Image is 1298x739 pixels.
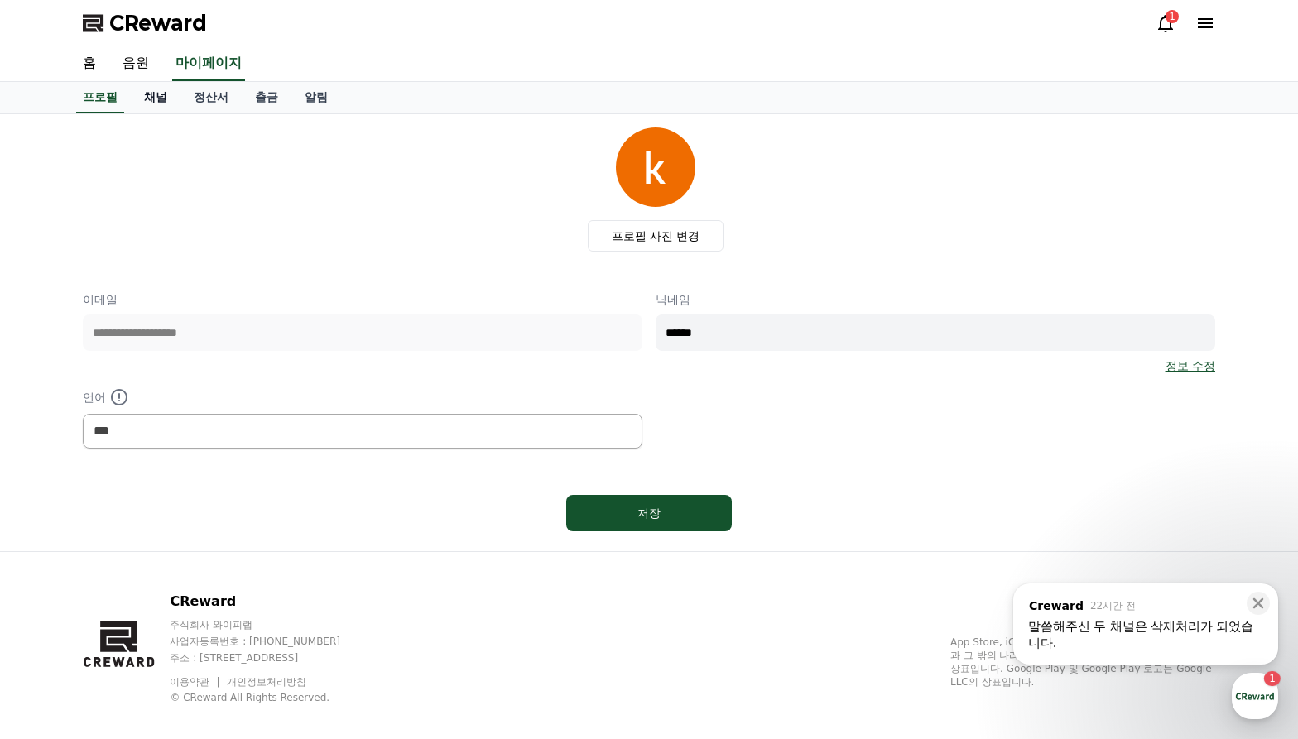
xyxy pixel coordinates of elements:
[170,618,372,631] p: 주식회사 와이피랩
[170,592,372,612] p: CReward
[214,525,318,566] a: 설정
[109,46,162,81] a: 음원
[5,525,109,566] a: 홈
[83,10,207,36] a: CReward
[256,549,276,563] span: 설정
[656,291,1215,308] p: 닉네임
[52,549,62,563] span: 홈
[109,10,207,36] span: CReward
[242,82,291,113] a: 출금
[131,82,180,113] a: 채널
[170,676,222,688] a: 이용약관
[170,635,372,648] p: 사업자등록번호 : [PHONE_NUMBER]
[1156,13,1175,33] a: 1
[83,387,642,407] p: 언어
[109,525,214,566] a: 1대화
[599,505,699,521] div: 저장
[170,691,372,704] p: © CReward All Rights Reserved.
[168,524,174,537] span: 1
[151,550,171,564] span: 대화
[170,651,372,665] p: 주소 : [STREET_ADDRESS]
[1166,358,1215,374] a: 정보 수정
[76,82,124,113] a: 프로필
[83,291,642,308] p: 이메일
[70,46,109,81] a: 홈
[588,220,724,252] label: 프로필 사진 변경
[172,46,245,81] a: 마이페이지
[180,82,242,113] a: 정산서
[950,636,1215,689] p: App Store, iCloud, iCloud Drive 및 iTunes Store는 미국과 그 밖의 나라 및 지역에서 등록된 Apple Inc.의 서비스 상표입니다. Goo...
[616,127,695,207] img: profile_image
[291,82,341,113] a: 알림
[227,676,306,688] a: 개인정보처리방침
[1166,10,1179,23] div: 1
[566,495,732,531] button: 저장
